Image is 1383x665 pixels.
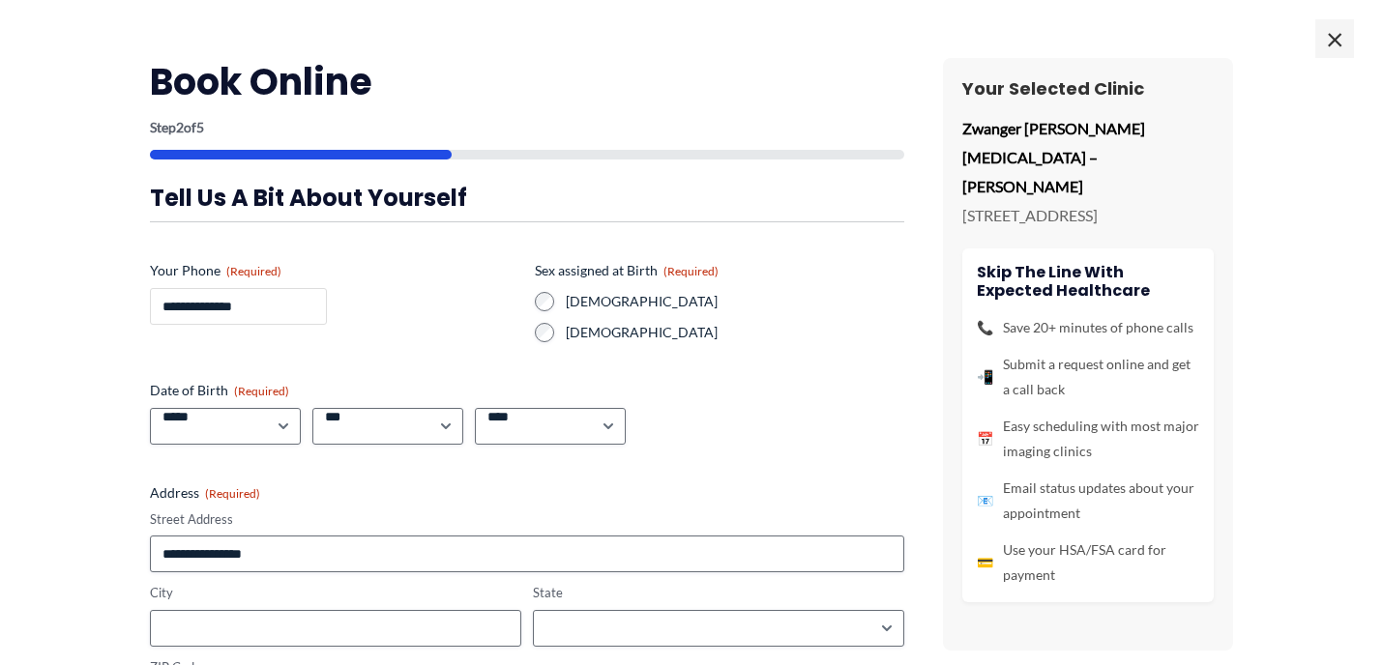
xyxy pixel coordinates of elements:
[234,384,289,398] span: (Required)
[533,584,904,602] label: State
[150,381,289,400] legend: Date of Birth
[226,264,281,278] span: (Required)
[150,584,521,602] label: City
[1315,19,1354,58] span: ×
[977,550,993,575] span: 💳
[150,483,260,503] legend: Address
[962,77,1214,100] h3: Your Selected Clinic
[196,119,204,135] span: 5
[150,58,904,105] h2: Book Online
[962,114,1214,200] p: Zwanger [PERSON_NAME] [MEDICAL_DATA] – [PERSON_NAME]
[566,323,904,342] label: [DEMOGRAPHIC_DATA]
[977,537,1199,588] li: Use your HSA/FSA card for payment
[566,292,904,311] label: [DEMOGRAPHIC_DATA]
[977,263,1199,300] h4: Skip the line with Expected Healthcare
[663,264,719,278] span: (Required)
[977,364,993,390] span: 📲
[977,476,1199,526] li: Email status updates about your appointment
[962,201,1214,230] p: [STREET_ADDRESS]
[977,352,1199,402] li: Submit a request online and get a call back
[977,488,993,513] span: 📧
[977,315,1199,340] li: Save 20+ minutes of phone calls
[535,261,719,280] legend: Sex assigned at Birth
[977,414,1199,464] li: Easy scheduling with most major imaging clinics
[150,183,904,213] h3: Tell us a bit about yourself
[150,121,904,134] p: Step of
[150,261,519,280] label: Your Phone
[977,315,993,340] span: 📞
[176,119,184,135] span: 2
[150,510,904,529] label: Street Address
[205,486,260,501] span: (Required)
[977,426,993,451] span: 📅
